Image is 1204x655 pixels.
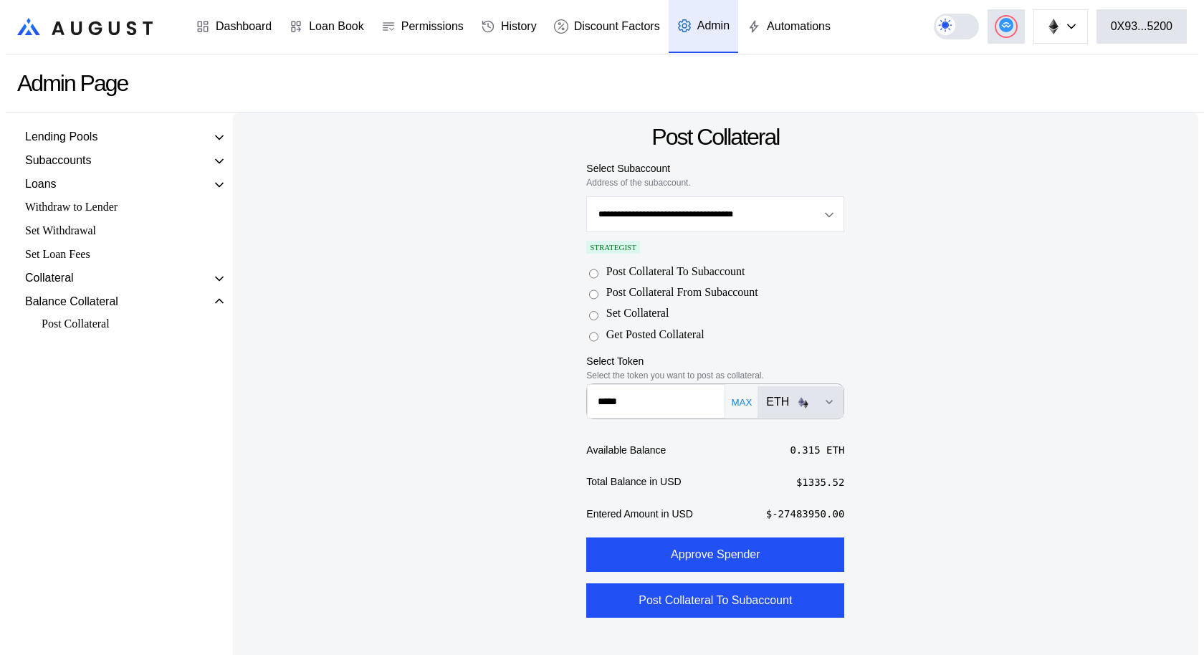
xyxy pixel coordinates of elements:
[501,20,537,33] div: History
[401,20,464,33] div: Permissions
[586,196,844,232] button: Open menu
[586,507,693,520] div: Entered Amount in USD
[17,70,128,97] div: Admin Page
[586,178,844,188] div: Address of the subaccount.
[309,20,364,33] div: Loan Book
[1046,19,1061,34] img: chain logo
[758,386,844,418] button: Open menu for selecting token for payment
[34,315,205,333] div: Post Collateral
[25,272,74,285] div: Collateral
[651,124,779,150] div: Post Collateral
[606,307,669,322] label: Set Collateral
[574,20,660,33] div: Discount Factors
[606,328,704,343] label: Get Posted Collateral
[766,508,845,520] div: $ -27483950.00
[20,221,229,241] div: Set Withdrawal
[606,265,745,280] label: Post Collateral To Subaccount
[767,20,831,33] div: Automations
[606,286,758,301] label: Post Collateral From Subaccount
[766,396,789,408] div: ETH
[25,178,57,191] div: Loans
[586,475,681,488] div: Total Balance in USD
[1033,9,1088,44] button: chain logo
[216,20,272,33] div: Dashboard
[1111,20,1172,33] div: 0X93...5200
[25,154,92,167] div: Subaccounts
[586,444,666,456] div: Available Balance
[586,355,844,368] div: Select Token
[586,162,844,175] div: Select Subaccount
[697,19,730,32] div: Admin
[796,477,844,488] div: $ 1335.52
[795,396,808,408] img: ethereum.png
[801,400,810,408] img: svg+xml,%3c
[20,197,229,217] div: Withdraw to Lender
[790,444,844,456] div: 0.315 ETH
[20,244,229,264] div: Set Loan Fees
[1096,9,1187,44] button: 0X93...5200
[586,583,844,618] button: Post Collateral To Subaccount
[586,241,639,254] div: STRATEGIST
[586,370,844,381] div: Select the token you want to post as collateral.
[25,130,97,143] div: Lending Pools
[25,295,118,308] div: Balance Collateral
[586,537,844,572] button: Approve Spender
[727,396,756,408] button: MAX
